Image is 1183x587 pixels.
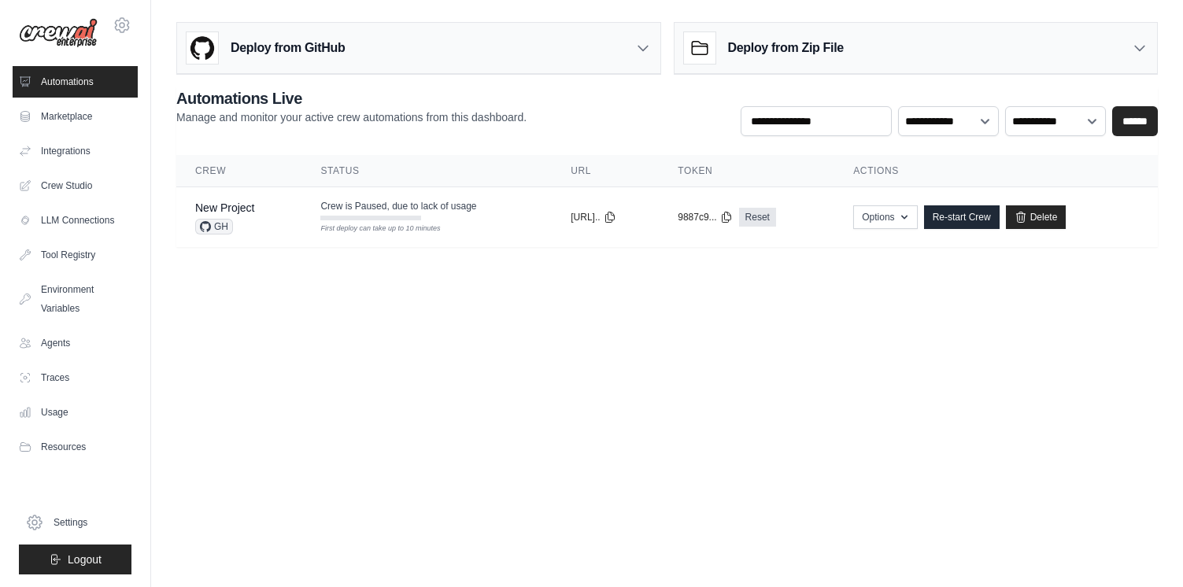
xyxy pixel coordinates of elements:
[301,155,552,187] th: Status
[13,101,138,132] a: Marketplace
[176,109,527,125] p: Manage and monitor your active crew automations from this dashboard.
[659,155,834,187] th: Token
[13,170,138,201] a: Crew Studio
[231,39,345,57] h3: Deploy from GitHub
[176,87,527,109] h2: Automations Live
[1006,205,1067,229] a: Delete
[739,208,776,227] a: Reset
[13,66,138,98] a: Automations
[1104,511,1183,587] iframe: Chat Widget
[320,200,476,212] span: Crew is Paused, due to lack of usage
[19,507,131,538] a: Settings
[195,201,254,214] a: New Project
[13,431,138,463] button: Resources
[19,18,98,48] img: Logo
[13,362,138,393] a: Traces
[13,135,138,167] a: Integrations
[176,155,301,187] th: Crew
[19,545,131,574] button: Logout
[195,219,233,234] span: GH
[678,211,732,223] button: 9887c9...
[924,205,1000,229] a: Re-start Crew
[68,552,102,567] span: Logout
[853,205,917,229] button: Options
[552,155,659,187] th: URL
[834,155,1158,187] th: Actions
[13,274,138,324] a: Environment Variables
[13,397,138,428] a: Usage
[13,327,138,359] a: Agents
[187,32,218,64] img: GitHub Logo
[320,223,421,234] div: First deploy can take up to 10 minutes
[13,205,138,236] a: LLM Connections
[13,239,138,271] a: Tool Registry
[728,39,844,57] h3: Deploy from Zip File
